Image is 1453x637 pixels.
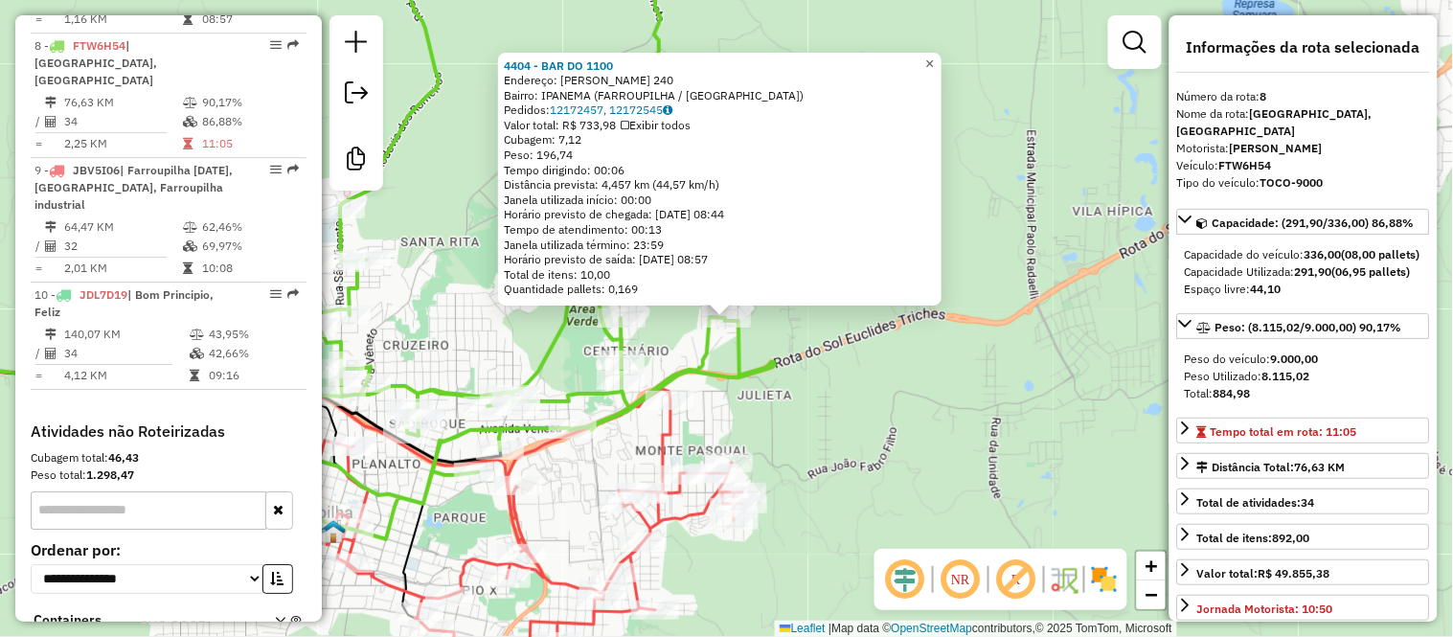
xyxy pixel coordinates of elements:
i: Total de Atividades [45,116,57,127]
i: Total de Atividades [45,348,57,359]
strong: 8.115,02 [1262,369,1310,383]
div: Horário previsto de chegada: [DATE] 08:44 [504,207,936,222]
a: Capacidade: (291,90/336,00) 86,88% [1177,209,1430,235]
div: Distância prevista: 4,457 km (44,57 km/h) [504,177,936,193]
i: % de utilização da cubagem [183,240,197,252]
em: Rota exportada [287,288,299,300]
span: FTW6H54 [73,38,125,53]
div: Bairro: IPANEMA (FARROUPILHA / [GEOGRAPHIC_DATA]) [504,88,936,103]
img: FARROUPILHA [321,519,346,544]
span: Containers [34,610,250,630]
td: 86,88% [201,112,298,131]
i: Observações [663,104,672,116]
td: / [34,112,44,131]
a: Close popup [919,53,942,76]
div: Motorista: [1177,140,1430,157]
em: Opções [270,288,282,300]
td: 11:05 [201,134,298,153]
div: Total: [1185,385,1422,402]
div: Peso total: [31,466,306,484]
strong: [GEOGRAPHIC_DATA], [GEOGRAPHIC_DATA] [1177,106,1373,138]
a: Distância Total:76,63 KM [1177,453,1430,479]
i: Tempo total em rota [183,262,193,274]
a: 4404 - BAR DO 1100 [504,58,613,73]
strong: [PERSON_NAME] [1230,141,1323,155]
td: = [34,259,44,278]
i: % de utilização da cubagem [183,116,197,127]
div: Nome da rota: [1177,105,1430,140]
td: / [34,237,44,256]
div: Distância Total: [1197,459,1346,476]
div: Cubagem total: [31,449,306,466]
div: Espaço livre: [1185,281,1422,298]
td: 08:57 [201,10,298,29]
td: 42,66% [208,344,299,363]
em: Rota exportada [287,39,299,51]
td: 2,25 KM [63,134,182,153]
strong: 884,98 [1214,386,1251,400]
span: + [1146,554,1158,578]
a: OpenStreetMap [892,622,973,635]
div: Horário previsto de saída: [DATE] 08:57 [504,252,936,267]
a: Exportar sessão [337,74,375,117]
div: Tipo do veículo: [1177,174,1430,192]
strong: 34 [1302,495,1315,510]
a: Total de atividades:34 [1177,489,1430,514]
td: 64,47 KM [63,217,182,237]
span: 76,63 KM [1295,460,1346,474]
i: Distância Total [45,329,57,340]
div: Endereço: [PERSON_NAME] 240 [504,73,936,88]
strong: 892,00 [1273,531,1310,545]
div: Veículo: [1177,157,1430,174]
div: Capacidade: (291,90/336,00) 86,88% [1177,239,1430,306]
span: × [925,56,934,72]
i: % de utilização da cubagem [190,348,204,359]
td: 1,16 KM [63,10,182,29]
span: Total de atividades: [1197,495,1315,510]
span: Peso do veículo: [1185,352,1319,366]
span: Tempo total em rota: 11:05 [1211,424,1357,439]
div: Capacidade do veículo: [1185,246,1422,263]
div: Valor total: [1197,565,1330,582]
button: Ordem crescente [262,564,293,594]
td: 76,63 KM [63,93,182,112]
strong: FTW6H54 [1219,158,1272,172]
div: Valor total: R$ 733,98 [504,118,936,133]
div: Tempo dirigindo: 00:06 [504,163,936,178]
span: Capacidade: (291,90/336,00) 86,88% [1213,216,1415,230]
td: 10:08 [201,259,298,278]
a: Exibir filtros [1116,23,1154,61]
a: Valor total:R$ 49.855,38 [1177,559,1430,585]
span: JDL7D19 [79,287,127,302]
span: | [GEOGRAPHIC_DATA], [GEOGRAPHIC_DATA] [34,38,157,87]
div: Número da rota: [1177,88,1430,105]
strong: 1.298,47 [86,467,134,482]
a: Leaflet [780,622,826,635]
a: Zoom out [1137,580,1166,609]
td: 140,07 KM [63,325,189,344]
strong: (08,00 pallets) [1342,247,1420,262]
td: 69,97% [201,237,298,256]
td: = [34,366,44,385]
i: Tempo total em rota [183,13,193,25]
strong: 291,90 [1295,264,1332,279]
td: 2,01 KM [63,259,182,278]
span: JBV5I06 [73,163,120,177]
td: 09:16 [208,366,299,385]
span: | Farroupilha [DATE], [GEOGRAPHIC_DATA], Farroupilha industrial [34,163,233,212]
i: Tempo total em rota [183,138,193,149]
td: 62,46% [201,217,298,237]
a: Nova sessão e pesquisa [337,23,375,66]
a: Jornada Motorista: 10:50 [1177,595,1430,621]
div: Tempo de atendimento: 00:13 [504,58,936,298]
div: Pedidos: [504,102,936,118]
div: Map data © contributors,© 2025 TomTom, Microsoft [775,621,1177,637]
i: % de utilização do peso [190,329,204,340]
span: | [829,622,831,635]
strong: 336,00 [1305,247,1342,262]
a: Criar modelo [337,140,375,183]
div: Peso: (8.115,02/9.000,00) 90,17% [1177,343,1430,410]
span: Exibir todos [621,118,691,132]
td: / [34,344,44,363]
